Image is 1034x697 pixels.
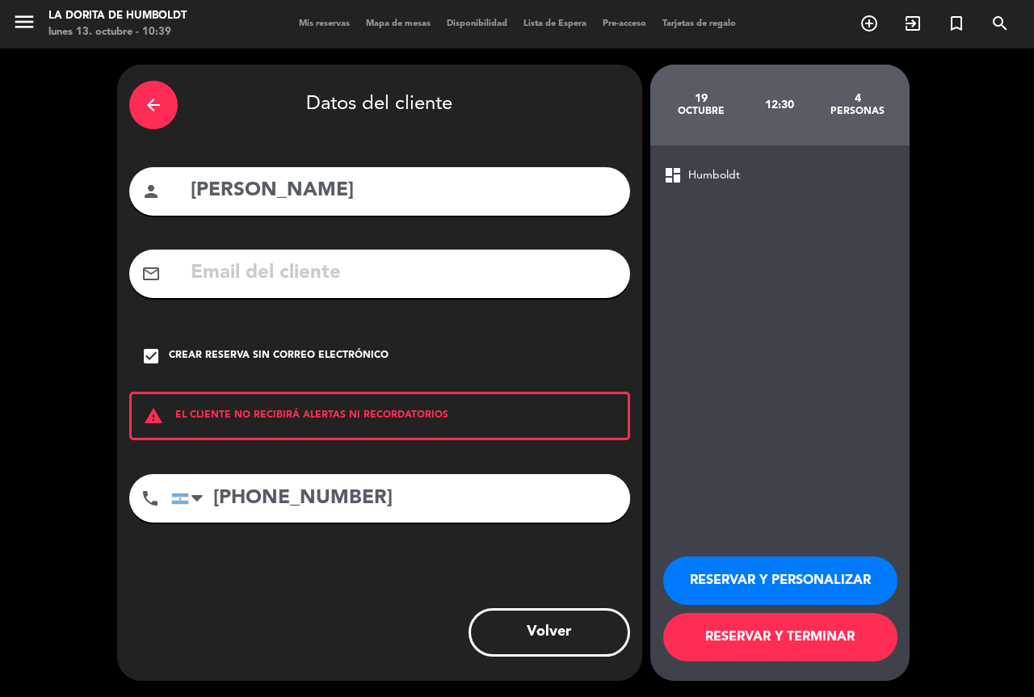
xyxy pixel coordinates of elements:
button: menu [12,10,36,40]
i: search [990,14,1010,33]
span: Humboldt [688,166,740,185]
div: 19 [662,92,741,105]
i: warning [132,406,175,426]
span: Pre-acceso [595,19,654,28]
div: La Dorita de Humboldt [48,8,187,24]
button: RESERVAR Y TERMINAR [663,613,897,661]
button: RESERVAR Y PERSONALIZAR [663,556,897,605]
div: Argentina: +54 [172,475,209,522]
i: turned_in_not [947,14,966,33]
span: dashboard [663,166,683,185]
i: check_box [141,346,161,366]
div: octubre [662,105,741,118]
i: phone [141,489,160,508]
div: Crear reserva sin correo electrónico [169,348,389,364]
div: 12:30 [740,77,818,133]
input: Nombre del cliente [189,174,618,208]
div: 4 [818,92,897,105]
i: person [141,182,161,201]
i: menu [12,10,36,34]
div: EL CLIENTE NO RECIBIRÁ ALERTAS NI RECORDATORIOS [129,392,630,440]
span: Mapa de mesas [358,19,439,28]
span: Tarjetas de regalo [654,19,744,28]
input: Email del cliente [189,257,618,290]
i: arrow_back [144,95,163,115]
span: Lista de Espera [515,19,595,28]
i: exit_to_app [903,14,923,33]
div: Datos del cliente [129,77,630,133]
i: mail_outline [141,264,161,283]
span: Disponibilidad [439,19,515,28]
div: lunes 13. octubre - 10:39 [48,24,187,40]
i: add_circle_outline [860,14,879,33]
button: Volver [469,608,630,657]
div: personas [818,105,897,118]
span: Mis reservas [291,19,358,28]
input: Número de teléfono... [171,474,630,523]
